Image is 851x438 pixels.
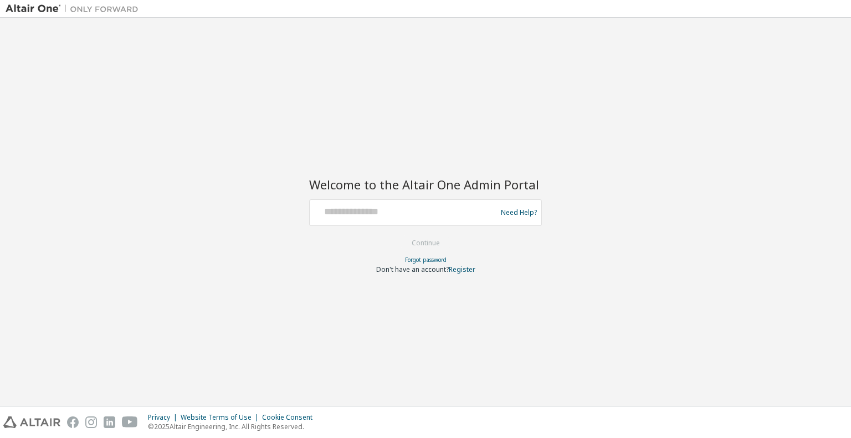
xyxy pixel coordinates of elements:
img: altair_logo.svg [3,416,60,428]
div: Website Terms of Use [181,413,262,422]
img: youtube.svg [122,416,138,428]
div: Privacy [148,413,181,422]
img: facebook.svg [67,416,79,428]
a: Forgot password [405,256,447,264]
p: © 2025 Altair Engineering, Inc. All Rights Reserved. [148,422,319,431]
span: Don't have an account? [376,265,449,274]
img: instagram.svg [85,416,97,428]
a: Need Help? [501,212,537,213]
div: Cookie Consent [262,413,319,422]
img: linkedin.svg [104,416,115,428]
h2: Welcome to the Altair One Admin Portal [309,177,542,192]
img: Altair One [6,3,144,14]
a: Register [449,265,475,274]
